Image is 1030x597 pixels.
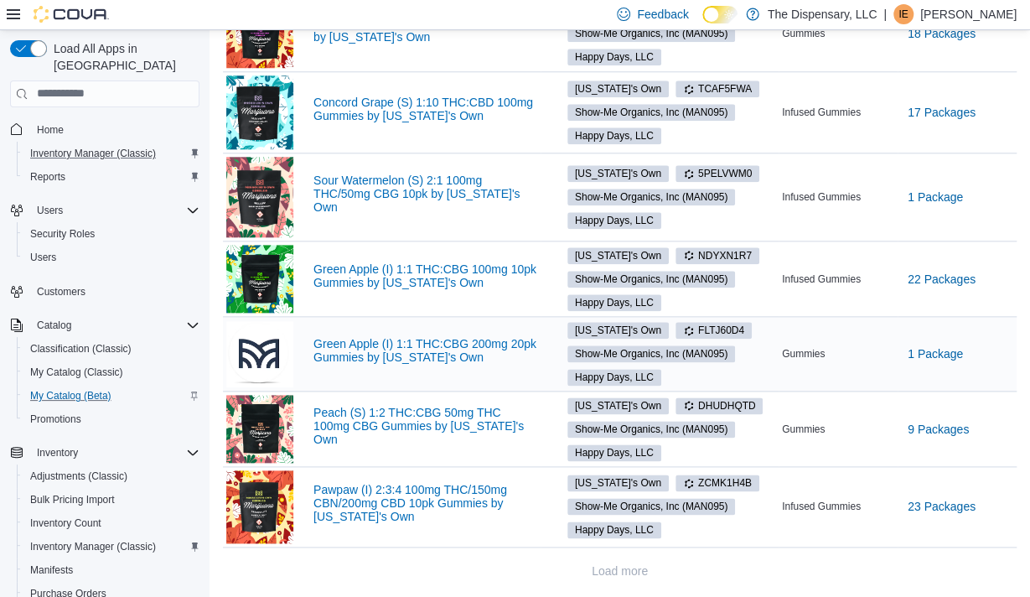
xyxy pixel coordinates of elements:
a: Green Apple (I) 1:1 THC:CBG 100mg 10pk Gummies by [US_STATE]'s Own [313,262,537,289]
input: Dark Mode [702,6,738,23]
span: Users [23,247,199,267]
button: Home [3,117,206,142]
div: Infused Gummies [779,269,898,289]
a: Green Apple (I) 1:1 THC:CBG 200mg 20pk Gummies by [US_STATE]'s Own [313,337,537,364]
span: Bulk Pricing Import [30,493,115,506]
span: Happy Days, LLC [575,128,654,143]
span: Load All Apps in [GEOGRAPHIC_DATA] [47,40,199,74]
span: Inventory Manager (Classic) [23,143,199,164]
a: Peach (S) 1:2 THC:CBG 50mg THC 100mg CBG Gummies by [US_STATE]'s Own [313,406,537,446]
button: Inventory Manager (Classic) [17,142,206,165]
span: Inventory Manager (Classic) [30,540,156,553]
span: Show-Me Organics, Inc (MAN095) [567,345,736,362]
a: Security Roles [23,224,101,244]
span: 23 Packages [908,498,976,515]
a: Manifests [23,560,80,580]
button: My Catalog (Classic) [17,361,206,384]
button: My Catalog (Beta) [17,384,206,408]
span: Promotions [23,409,199,429]
a: Pawpaw (I) 2:3:4 100mg THC/150mg CBN/200mg CBD 10pk Gummies by [US_STATE]'s Own [313,483,537,523]
span: Show-Me Organics, Inc (MAN095) [567,498,736,515]
a: Home [30,120,70,140]
span: [US_STATE]'s Own [575,248,661,263]
span: Missouri's Own [567,397,669,414]
button: Classification (Classic) [17,337,206,361]
p: [PERSON_NAME] [920,4,1017,24]
span: Show-Me Organics, Inc (MAN095) [567,189,736,205]
a: Blackberry (I) 1:1 THC:CBN 100mg 10pk by [US_STATE]'s Own [313,17,537,44]
button: Inventory Manager (Classic) [17,535,206,558]
span: Reports [30,170,65,184]
span: 1 Package [908,189,963,205]
span: Happy Days, LLC [567,49,661,65]
span: Show-Me Organics, Inc (MAN095) [567,25,736,42]
span: Bulk Pricing Import [23,490,199,510]
div: Gummies [779,344,898,364]
span: Show-Me Organics, Inc (MAN095) [567,421,736,438]
span: Promotions [30,413,81,426]
span: 9 Packages [908,421,969,438]
span: Happy Days, LLC [567,294,661,311]
span: Adjustments (Classic) [23,466,199,486]
p: The Dispensary, LLC [768,4,877,24]
button: Promotions [17,408,206,431]
span: Manifests [23,560,199,580]
span: FLTJ60D4 [675,322,752,339]
button: 22 Packages [901,262,982,296]
span: Customers [37,285,85,298]
span: 5PELVWM0 [675,165,759,182]
span: 1 Package [908,345,963,362]
button: 1 Package [901,337,970,371]
button: 1 Package [901,180,970,214]
a: Inventory Count [23,513,108,533]
span: ZCMK1H4B [683,475,752,491]
a: My Catalog (Beta) [23,386,118,406]
button: Users [30,200,70,221]
span: My Catalog (Classic) [23,362,199,382]
span: Classification (Classic) [30,342,132,356]
button: Adjustments (Classic) [17,465,206,488]
span: Home [30,119,199,140]
button: Reports [17,165,206,189]
span: [US_STATE]'s Own [575,81,661,96]
img: Pawpaw (I) 2:3:4 100mg THC/150mg CBN/200mg CBD 10pk Gummies by Missouri's Own [226,470,293,543]
button: Inventory [3,441,206,465]
span: Missouri's Own [567,247,669,264]
span: [US_STATE]'s Own [575,166,661,181]
img: Cova [34,6,109,23]
span: Show-Me Organics, Inc (MAN095) [575,105,728,120]
a: Concord Grape (S) 1:10 THC:CBD 100mg Gummies by [US_STATE]'s Own [313,96,537,122]
span: Inventory [30,443,199,463]
span: TCAF5FWA [675,80,759,97]
span: Happy Days, LLC [567,127,661,144]
span: Inventory Manager (Classic) [23,537,199,557]
span: IE [898,4,908,24]
a: Inventory Manager (Classic) [23,143,163,164]
span: Show-Me Organics, Inc (MAN095) [575,272,728,287]
span: Happy Days, LLC [575,445,654,460]
img: Green Apple (I) 1:1 THC:CBG 200mg 20pk Gummies by Missouri's Own [226,321,293,387]
img: Sour Watermelon (S) 2:1 100mg THC/50mg CBG 10pk by Missouri's Own [226,157,293,237]
span: Inventory Count [23,513,199,533]
span: Users [37,204,63,217]
span: Happy Days, LLC [567,369,661,386]
span: Happy Days, LLC [575,295,654,310]
span: Show-Me Organics, Inc (MAN095) [575,346,728,361]
button: Catalog [30,315,78,335]
span: Load more [592,563,648,579]
div: Infused Gummies [779,187,898,207]
span: Missouri's Own [567,165,669,182]
a: Reports [23,167,72,187]
span: Home [37,123,64,137]
span: Reports [23,167,199,187]
a: Bulk Pricing Import [23,490,122,510]
span: Adjustments (Classic) [30,470,127,483]
span: Inventory Count [30,517,101,530]
span: Users [30,251,56,264]
span: Happy Days, LLC [575,49,654,65]
a: Classification (Classic) [23,339,138,359]
button: Load more [585,554,655,588]
span: Classification (Classic) [23,339,199,359]
div: Gummies [779,23,898,44]
span: Users [30,200,199,221]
